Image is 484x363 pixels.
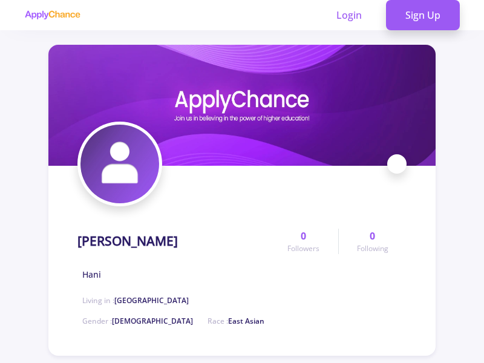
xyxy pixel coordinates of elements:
a: 0Following [338,229,407,254]
span: Hani [82,268,101,281]
img: Hani Abareghiavatar [80,125,159,203]
span: [GEOGRAPHIC_DATA] [114,295,189,306]
a: 0Followers [269,229,338,254]
span: Race : [208,316,264,326]
img: applychance logo text only [24,10,80,20]
span: 0 [370,229,375,243]
span: East Asian [228,316,264,326]
img: Hani Abareghicover image [48,45,436,166]
span: 0 [301,229,306,243]
span: [DEMOGRAPHIC_DATA] [112,316,193,326]
span: Following [357,243,388,254]
span: Followers [287,243,319,254]
span: Living in : [82,295,189,306]
h1: [PERSON_NAME] [77,234,178,249]
span: Gender : [82,316,193,326]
